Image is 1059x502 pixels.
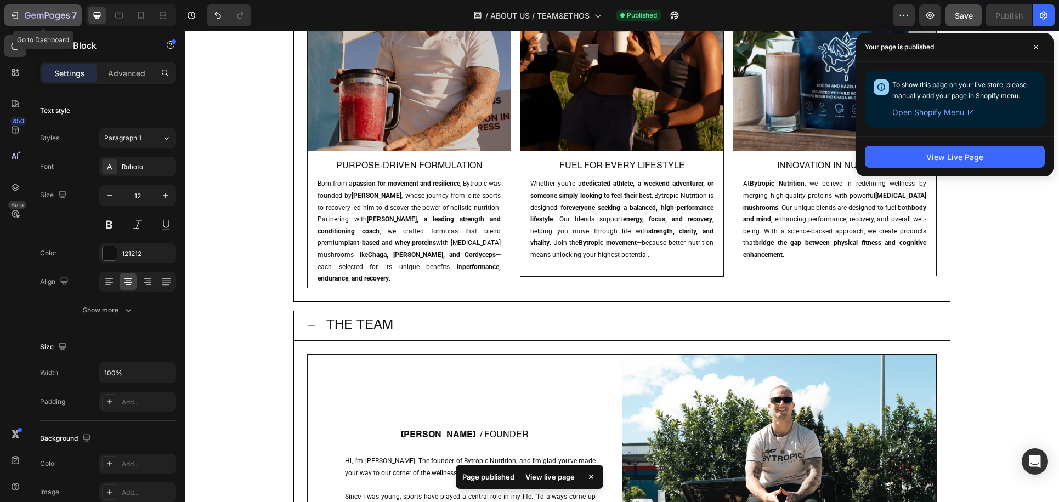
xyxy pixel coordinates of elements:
strong: Bytropic movement [394,208,452,216]
span: Since I was young, sports have played a central role in my life. “I’d always come up short, and e... [160,462,411,493]
strong: [PERSON_NAME], a leading strength and conditioning coach [133,185,316,204]
strong: everyone seeking a balanced, high-performance lifestyle [346,173,529,193]
strong: energy, focus, and recovery [438,185,528,192]
button: Show more [40,300,176,320]
button: Paragraph 1 [99,128,176,148]
strong: Bytropic Nutrition [565,149,620,157]
div: Size [40,340,69,355]
p: Page published [462,471,514,482]
iframe: Design area [185,31,1059,502]
strong: Chaga, [PERSON_NAME], and Cordyceps [183,220,311,228]
div: Padding [40,397,65,407]
strong: [PERSON_NAME] [216,400,291,409]
strong: passion for movement and resilience [168,149,275,157]
div: Beta [8,201,26,209]
p: INNOVATION IN NUTRITION [550,130,750,141]
strong: [PERSON_NAME] [167,161,217,169]
span: / FOUNDER [295,400,344,409]
div: Color [40,248,57,258]
div: Size [40,188,69,203]
div: Add... [122,397,173,407]
button: View Live Page [865,146,1045,168]
p: 7 [72,9,77,22]
input: Auto [100,363,175,383]
div: Rich Text Editor. Editing area: main [140,285,210,305]
div: Image [40,487,59,497]
div: 121212 [122,249,173,259]
div: Undo/Redo [207,4,251,26]
div: 450 [10,117,26,125]
p: Fuel for Every Lifestyle [337,130,537,141]
p: At , we believe in redefining wellness by merging high-quality proteins with powerful . Our uniqu... [558,147,741,230]
div: Text style [40,106,70,116]
div: Width [40,368,58,378]
p: Your page is published [865,42,934,53]
div: Show more [83,305,134,316]
p: Born from a , Bytropic was founded by , whose journey from elite sports to recovery led him to di... [133,147,316,254]
strong: dedicated athlete, a weekend adventurer, or someone simply looking to feel their best [346,149,529,169]
div: Background [40,431,93,446]
div: Styles [40,133,59,143]
span: ABOUT US / TEAM&ETHOS [490,10,590,21]
strong: bridge the gap between physical fitness and cognitive enhancement [558,208,741,228]
p: Text Block [53,39,146,52]
div: Add... [122,488,173,498]
span: Paragraph 1 [104,133,141,143]
p: Settings [54,67,85,79]
span: To show this page on your live store, please manually add your page in Shopify menu. [892,81,1027,100]
div: Align [40,275,71,289]
div: Publish [995,10,1023,21]
button: 7 [4,4,82,26]
div: View live page [519,469,581,484]
span: Save [955,11,973,20]
p: Purpose-Driven Formulation [124,130,325,141]
p: Whether you’re a , Bytropic Nutrition is designed for . Our blends support , helping you move thr... [346,147,529,230]
p: THE TEAM [141,287,208,304]
div: Open Intercom Messenger [1022,448,1048,475]
span: Published [627,10,657,20]
div: Add... [122,459,173,469]
strong: plant-based and whey proteins [160,208,251,216]
button: Save [945,4,982,26]
p: Advanced [108,67,145,79]
span: Open Shopify Menu [892,106,964,119]
div: Font [40,162,54,172]
span: / [485,10,488,21]
div: View Live Page [926,151,983,163]
button: Publish [986,4,1032,26]
span: Hi, I'm [PERSON_NAME]. The founder of Bytropic Nutrition, and I’m glad you’ve made your way to ou... [160,426,411,446]
div: Roboto [122,162,173,172]
strong: [MEDICAL_DATA] mushrooms [558,161,741,181]
div: Color [40,459,57,469]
